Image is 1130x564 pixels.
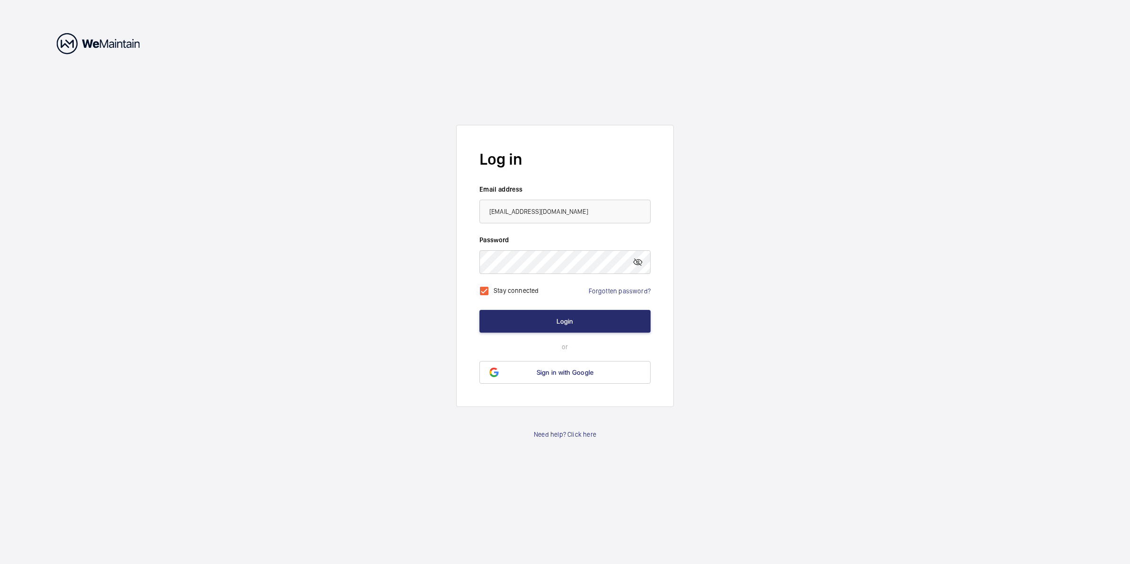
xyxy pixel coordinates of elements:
button: Login [479,310,651,333]
span: Sign in with Google [537,369,594,376]
a: Forgotten password? [589,287,651,295]
label: Password [479,235,651,245]
a: Need help? Click here [534,430,596,439]
h2: Log in [479,148,651,170]
p: or [479,342,651,352]
input: Your email address [479,200,651,223]
label: Email address [479,185,651,194]
label: Stay connected [494,287,539,294]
